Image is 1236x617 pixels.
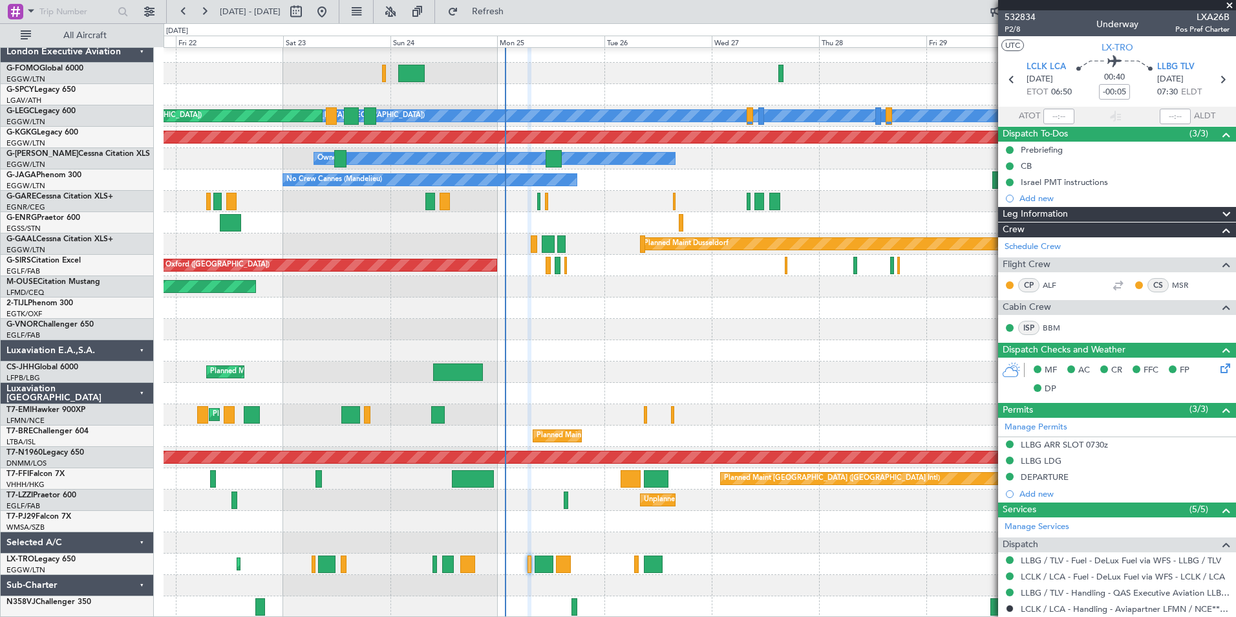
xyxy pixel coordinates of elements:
span: LX-TRO [6,556,34,563]
a: EGGW/LTN [6,138,45,148]
div: Israel PMT instructions [1021,177,1108,188]
a: Manage Permits [1005,421,1067,434]
div: Sat 23 [283,36,390,47]
span: 2-TIJL [6,299,28,307]
span: G-[PERSON_NAME] [6,150,78,158]
a: DNMM/LOS [6,459,47,468]
a: G-FOMOGlobal 6000 [6,65,83,72]
a: T7-BREChallenger 604 [6,428,89,435]
span: FP [1180,364,1189,377]
a: T7-FFIFalcon 7X [6,470,65,478]
span: Services [1003,503,1036,517]
span: Refresh [461,7,515,16]
span: 07:30 [1157,86,1178,99]
div: No Crew Cannes (Mandelieu) [286,170,382,189]
a: WMSA/SZB [6,523,45,532]
span: LXA26B [1175,10,1230,24]
span: 06:50 [1051,86,1072,99]
a: EGSS/STN [6,224,41,233]
a: LFPB/LBG [6,373,40,383]
span: T7-BRE [6,428,33,435]
a: LFMD/CEQ [6,288,44,298]
span: [DATE] [1027,73,1053,86]
a: EGGW/LTN [6,117,45,127]
span: G-JAGA [6,171,36,179]
div: Fri 22 [176,36,283,47]
span: G-LEGC [6,107,34,115]
span: P2/8 [1005,24,1036,35]
span: G-KGKG [6,129,37,136]
a: LCLK / LCA - Fuel - DeLux Fuel via WFS - LCLK / LCA [1021,571,1225,582]
a: G-SPCYLegacy 650 [6,86,76,94]
div: Thu 28 [819,36,926,47]
span: (5/5) [1189,503,1208,516]
input: --:-- [1043,109,1074,124]
span: FFC [1144,364,1158,377]
a: EGLF/FAB [6,266,40,276]
a: LGAV/ATH [6,96,41,105]
span: Dispatch Checks and Weather [1003,343,1125,358]
span: G-GAAL [6,235,36,243]
div: Unplanned Maint [GEOGRAPHIC_DATA] ([GEOGRAPHIC_DATA]) [644,490,857,510]
span: Cabin Crew [1003,300,1051,315]
span: G-FOMO [6,65,39,72]
a: LLBG / TLV - Handling - QAS Executive Aviation LLBG / TLV [1021,587,1230,598]
a: G-SIRSCitation Excel [6,257,81,265]
div: Sun 24 [390,36,498,47]
span: ALDT [1194,110,1215,123]
div: Planned Maint [GEOGRAPHIC_DATA] ([GEOGRAPHIC_DATA] Intl) [724,469,940,488]
span: G-GARE [6,193,36,200]
span: G-ENRG [6,214,37,222]
div: [DATE] [166,26,188,37]
div: Underway [1096,17,1138,31]
input: Trip Number [39,2,114,21]
span: 532834 [1005,10,1036,24]
span: [DATE] - [DATE] [220,6,281,17]
span: N358VJ [6,598,36,606]
span: Flight Crew [1003,257,1050,272]
span: G-VNOR [6,321,38,329]
a: G-KGKGLegacy 600 [6,129,78,136]
span: T7-EMI [6,406,32,414]
div: Owner [317,149,339,168]
span: (3/3) [1189,127,1208,140]
div: Planned Maint Dusseldorf [644,234,729,254]
a: CS-JHHGlobal 6000 [6,363,78,371]
span: 00:40 [1104,71,1125,84]
span: T7-FFI [6,470,29,478]
span: AC [1078,364,1090,377]
span: ETOT [1027,86,1048,99]
a: EGNR/CEG [6,202,45,212]
div: Unplanned Maint Oxford ([GEOGRAPHIC_DATA]) [107,255,270,275]
span: T7-LZZI [6,492,33,499]
div: Prebriefing [1021,144,1063,155]
button: UTC [1001,39,1024,51]
div: LLBG ARR SLOT 0730z [1021,439,1108,450]
div: Tue 26 [604,36,712,47]
a: G-[PERSON_NAME]Cessna Citation XLS [6,150,150,158]
div: Fri 29 [926,36,1034,47]
span: LX-TRO [1102,41,1133,54]
span: MF [1045,364,1057,377]
span: Leg Information [1003,207,1068,222]
button: Refresh [442,1,519,22]
div: Mon 25 [497,36,604,47]
div: Add new [1019,193,1230,204]
a: LFMN/NCE [6,416,45,426]
a: LCLK / LCA - Handling - Aviapartner LFMN / NCE*****MY HANDLING**** [1021,603,1230,614]
a: EGGW/LTN [6,160,45,169]
a: G-GARECessna Citation XLS+ [6,193,113,200]
a: G-ENRGPraetor 600 [6,214,80,222]
a: EGLF/FAB [6,501,40,511]
span: M-OUSE [6,278,37,286]
a: T7-N1960Legacy 650 [6,449,84,457]
button: All Aircraft [14,25,140,46]
div: LLBG LDG [1021,455,1061,466]
a: LTBA/ISL [6,437,36,447]
a: EGGW/LTN [6,181,45,191]
a: EGLF/FAB [6,330,40,340]
span: CS-JHH [6,363,34,371]
a: T7-LZZIPraetor 600 [6,492,76,499]
a: BBM [1043,322,1072,334]
span: Dispatch [1003,537,1038,552]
